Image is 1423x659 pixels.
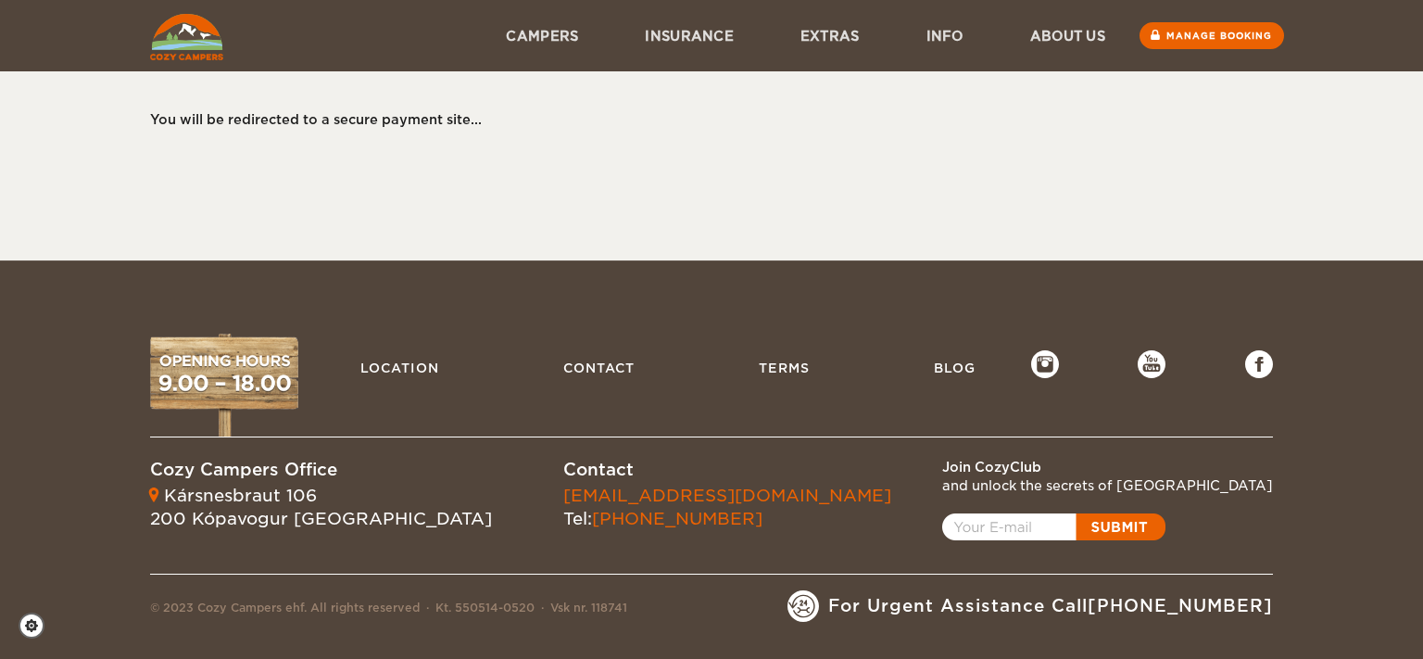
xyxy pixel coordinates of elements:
a: [PHONE_NUMBER] [1088,596,1273,615]
a: Contact [554,350,644,386]
a: Manage booking [1140,22,1284,49]
div: © 2023 Cozy Campers ehf. All rights reserved Kt. 550514-0520 Vsk nr. 118741 [150,600,627,622]
div: Cozy Campers Office [150,458,492,482]
a: [PHONE_NUMBER] [592,509,762,528]
a: Cookie settings [19,613,57,639]
div: and unlock the secrets of [GEOGRAPHIC_DATA] [942,476,1273,495]
a: Blog [925,350,985,386]
a: Open popup [942,513,1165,540]
div: Tel: [563,484,891,531]
a: Location [351,350,448,386]
a: [EMAIL_ADDRESS][DOMAIN_NAME] [563,486,891,505]
img: Cozy Campers [150,14,223,60]
div: You will be redirected to a secure payment site... [150,110,1254,129]
div: Join CozyClub [942,458,1273,476]
a: Terms [749,350,819,386]
div: Kársnesbraut 106 200 Kópavogur [GEOGRAPHIC_DATA] [150,484,492,531]
span: For Urgent Assistance Call [828,594,1273,618]
div: Contact [563,458,891,482]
